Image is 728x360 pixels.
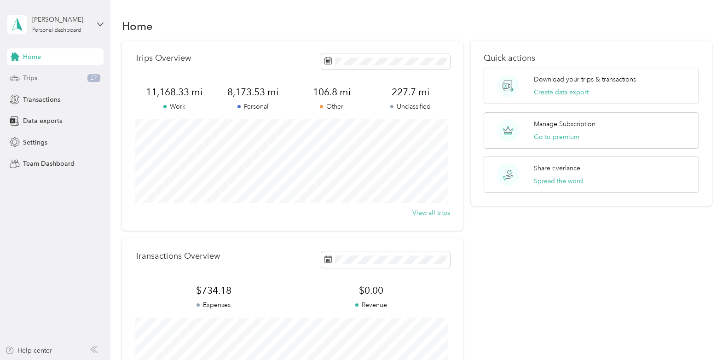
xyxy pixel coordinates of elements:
p: Expenses [135,300,292,310]
button: Go to premium [534,132,579,142]
p: Trips Overview [135,53,191,63]
span: Settings [23,138,47,147]
span: Trips [23,73,37,83]
span: Team Dashboard [23,159,75,168]
p: Quick actions [484,53,699,63]
button: Help center [5,346,52,355]
button: Spread the word [534,176,583,186]
span: 11,168.33 mi [135,86,214,99]
span: 27 [87,74,100,82]
p: Share Everlance [534,163,580,173]
p: Unclassified [371,102,450,111]
span: Data exports [23,116,62,126]
span: 227.7 mi [371,86,450,99]
div: [PERSON_NAME] [32,15,90,24]
div: Personal dashboard [32,28,81,33]
span: $0.00 [292,284,450,297]
button: View all trips [412,208,450,218]
p: Work [135,102,214,111]
span: 106.8 mi [292,86,371,99]
p: Transactions Overview [135,251,220,261]
span: Transactions [23,95,60,105]
h1: Home [122,21,153,31]
span: $734.18 [135,284,292,297]
span: Home [23,52,41,62]
button: Create data export [534,87,589,97]
iframe: Everlance-gr Chat Button Frame [676,308,728,360]
span: 8,173.53 mi [214,86,292,99]
p: Revenue [292,300,450,310]
p: Manage Subscription [534,119,595,129]
p: Personal [214,102,292,111]
p: Download your trips & transactions [534,75,636,84]
p: Other [292,102,371,111]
